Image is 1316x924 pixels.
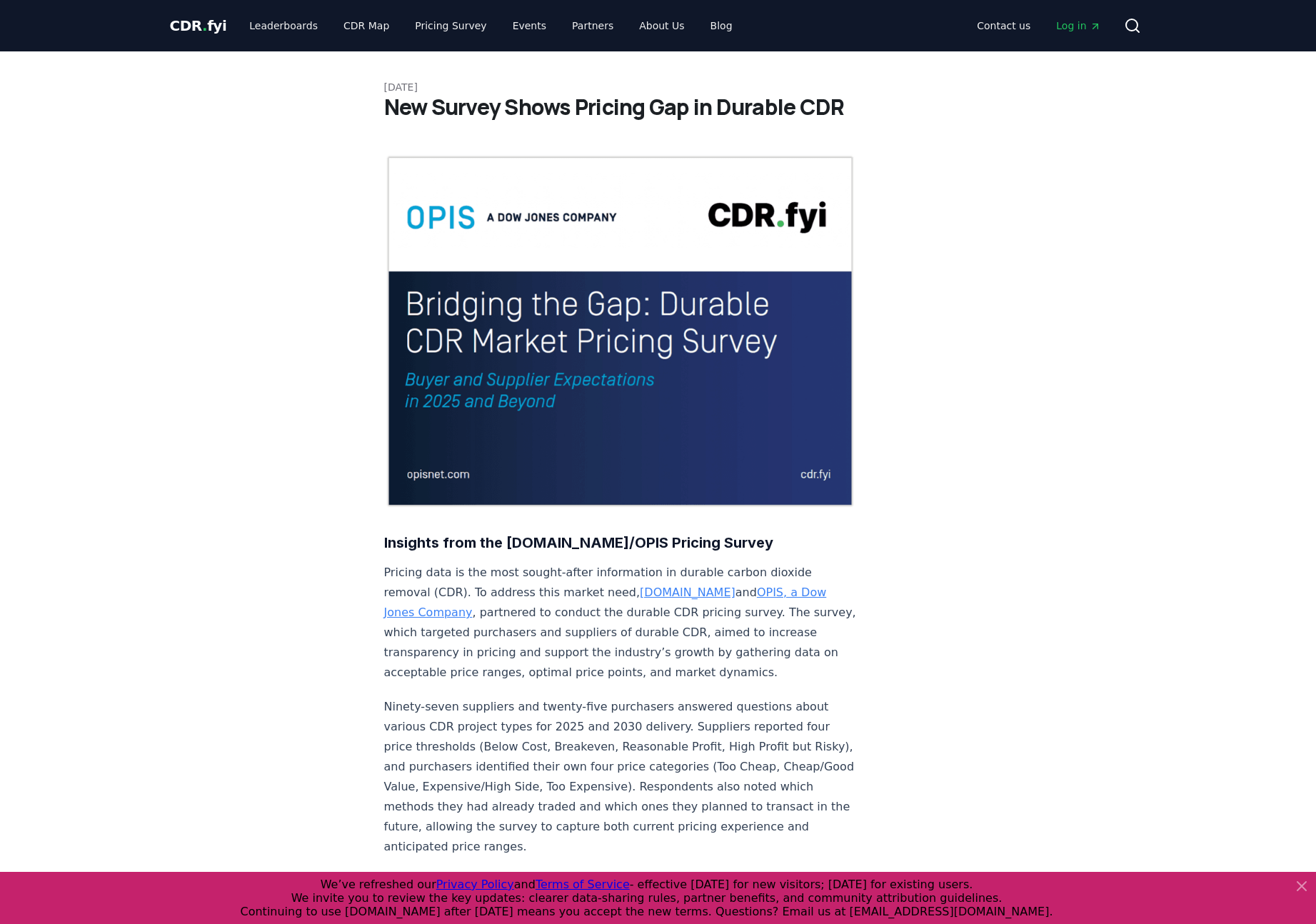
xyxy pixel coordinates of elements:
[501,13,558,39] a: Events
[384,94,933,120] h1: New Survey Shows Pricing Gap in Durable CDR
[1056,19,1100,33] span: Log in
[332,13,401,39] a: CDR Map
[1045,13,1112,39] a: Log in
[561,13,625,39] a: Partners
[170,17,227,34] span: CDR fyi
[238,13,743,39] nav: Main
[699,13,744,39] a: Blog
[238,13,329,39] a: Leaderboards
[384,563,857,683] p: Pricing data is the most sought-after information in durable carbon dioxide removal (CDR). To add...
[965,13,1042,39] a: Contact us
[965,13,1112,39] nav: Main
[628,13,695,39] a: About Us
[384,534,773,551] strong: Insights from the [DOMAIN_NAME]/OPIS Pricing Survey
[403,13,498,39] a: Pricing Survey
[384,697,857,857] p: Ninety-seven suppliers and twenty-five purchasers answered questions about various CDR project ty...
[170,16,227,36] a: CDR.fyi
[384,80,933,94] p: [DATE]
[384,154,857,508] img: blog post image
[202,17,207,34] span: .
[640,586,735,599] a: [DOMAIN_NAME]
